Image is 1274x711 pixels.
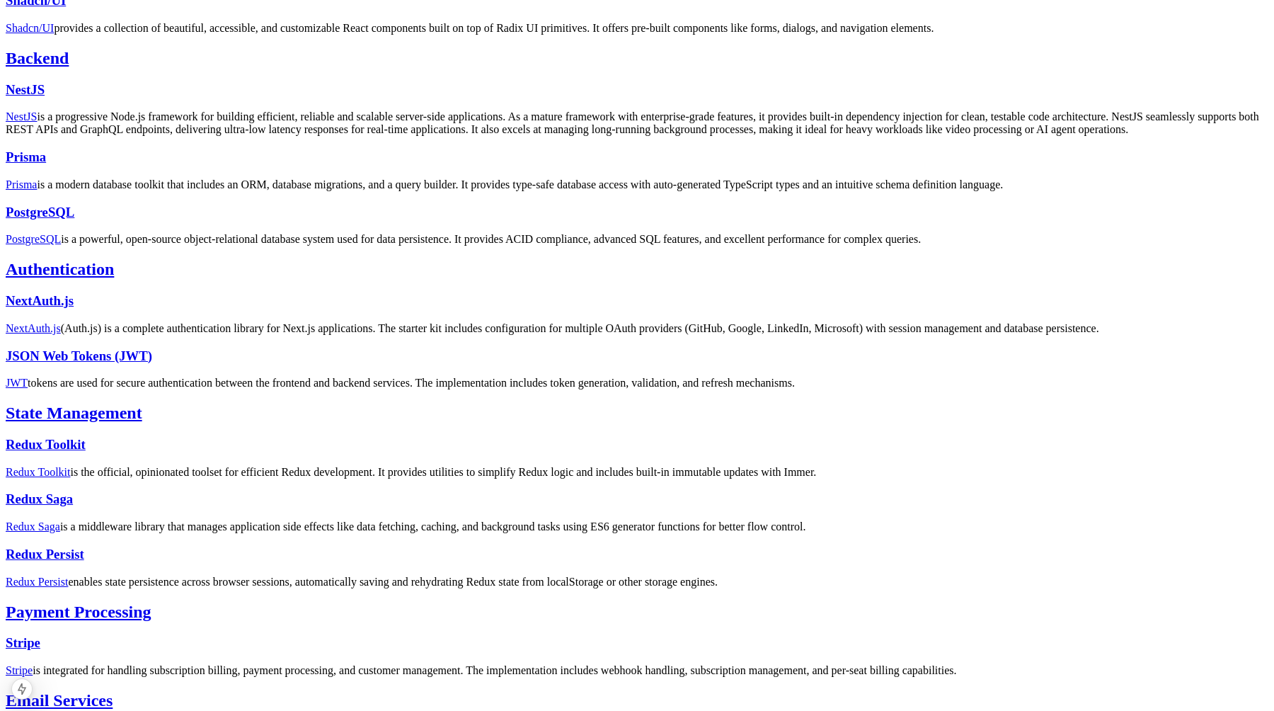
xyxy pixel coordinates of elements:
[6,149,46,164] a: Prisma
[6,377,1268,389] p: tokens are used for secure authentication between the frontend and backend services. The implemen...
[6,491,73,506] a: Redux Saga
[6,576,1268,588] p: enables state persistence across browser sessions, automatically saving and rehydrating Redux sta...
[6,603,151,621] a: Payment Processing
[6,293,74,308] a: NextAuth.js
[6,547,84,562] a: Redux Persist
[6,110,1268,136] p: is a progressive Node.js framework for building efficient, reliable and scalable server-side appl...
[6,377,28,389] a: JWT
[6,576,68,588] a: Redux Persist
[6,466,1268,479] p: is the official, opinionated toolset for efficient Redux development. It provides utilities to si...
[6,521,60,533] a: Redux Saga
[6,348,152,363] a: JSON Web Tokens (JWT)
[6,322,61,334] a: NextAuth.js
[6,49,69,67] a: Backend
[6,260,114,278] a: Authentication
[6,404,142,422] a: State Management
[6,22,54,34] a: Shadcn/UI
[6,178,1268,191] p: is a modern database toolkit that includes an ORM, database migrations, and a query builder. It p...
[6,110,37,123] a: NestJS
[6,635,40,650] a: Stripe
[6,322,1268,335] p: (Auth.js) is a complete authentication library for Next.js applications. The starter kit includes...
[6,664,1268,677] p: is integrated for handling subscription billing, payment processing, and customer management. The...
[6,233,1268,246] p: is a powerful, open-source object-relational database system used for data persistence. It provid...
[6,233,61,245] a: PostgreSQL
[6,178,37,190] a: Prisma
[6,205,74,220] a: PostgreSQL
[6,22,1268,35] p: provides a collection of beautiful, accessible, and customizable React components built on top of...
[6,691,113,710] a: Email Services
[6,82,45,97] a: NestJS
[6,664,33,676] a: Stripe
[6,521,1268,533] p: is a middleware library that manages application side effects like data fetching, caching, and ba...
[6,437,86,452] a: Redux Toolkit
[6,466,70,478] a: Redux Toolkit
